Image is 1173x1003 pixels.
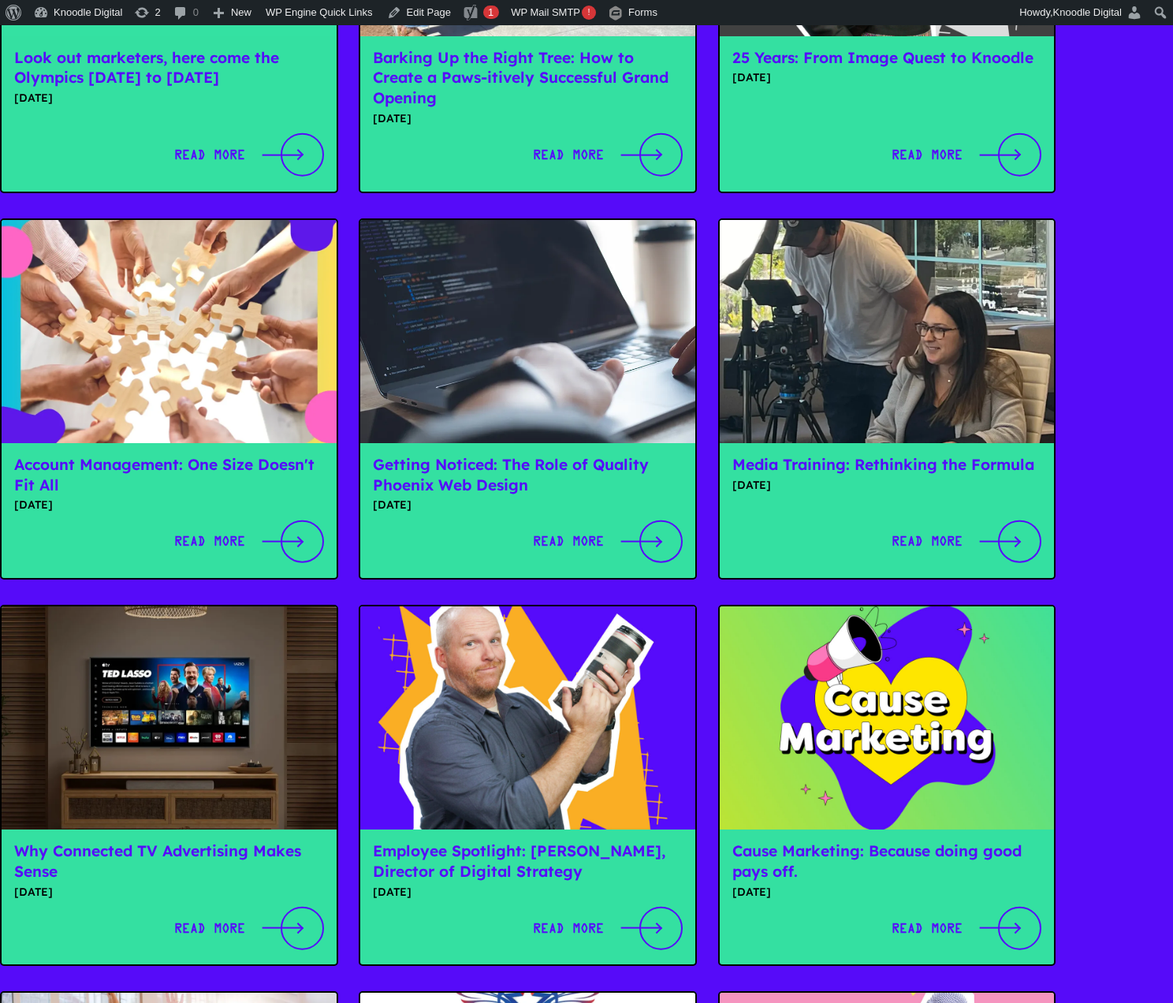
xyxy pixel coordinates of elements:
[360,883,695,902] div: [DATE]
[488,6,493,18] span: 1
[892,901,1041,952] a: Read MoreRead More
[892,515,1041,565] a: Read MoreRead More
[732,455,1034,474] a: Media Training: Rethinking the Formula
[259,8,296,46] div: Minimize live chat window
[1053,6,1122,18] span: Knoodle Digital
[360,110,695,129] div: [DATE]
[14,455,315,494] a: Account Management: One Size Doesn't Fit All
[533,901,683,952] a: Read MoreRead More
[533,515,683,565] a: Read MoreRead More
[720,883,1055,902] div: [DATE]
[2,89,337,108] div: [DATE]
[373,841,665,881] a: Employee Spotlight: [PERSON_NAME], Director of Digital Strategy
[533,129,683,179] a: Read MoreRead More
[82,88,265,109] div: Leave a message
[109,414,120,423] img: salesiqlogo_leal7QplfZFryJ6FIlVepeu7OftD7mt8q6exU6-34PB8prfIgodN67KcxXM9Y7JQ_.png
[124,413,200,424] em: Driven by SalesIQ
[174,515,324,565] a: Read MoreRead More
[892,129,1041,179] a: Read MoreRead More
[360,496,695,515] div: [DATE]
[174,901,324,952] a: Read MoreRead More
[2,883,337,902] div: [DATE]
[720,476,1055,495] div: [DATE]
[2,496,337,515] div: [DATE]
[373,48,668,108] a: Barking Up the Right Tree: How to Create a Paws-itively Successful Grand Opening
[582,6,596,20] span: !
[27,95,66,103] img: logo_Zg8I0qSkbAqR2WFHt3p6CTuqpyXMFPubPcD2OT02zFN43Cy9FUNNG3NEPhM_Q1qe_.png
[720,69,1055,88] div: [DATE]
[231,486,286,507] em: Submit
[174,129,324,179] a: Read MoreRead More
[732,48,1033,67] a: 25 Years: From Image Quest to Knoodle
[14,841,301,881] a: Why Connected TV Advertising Makes Sense
[33,199,275,358] span: We are offline. Please leave us a message.
[732,841,1022,881] a: Cause Marketing: Because doing good pays off.
[373,455,649,494] a: Getting Noticed: The Role of Quality Phoenix Web Design
[8,431,300,486] textarea: Type your message and click 'Submit'
[14,48,279,88] a: Look out marketers, here come the Olympics [DATE] to [DATE]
